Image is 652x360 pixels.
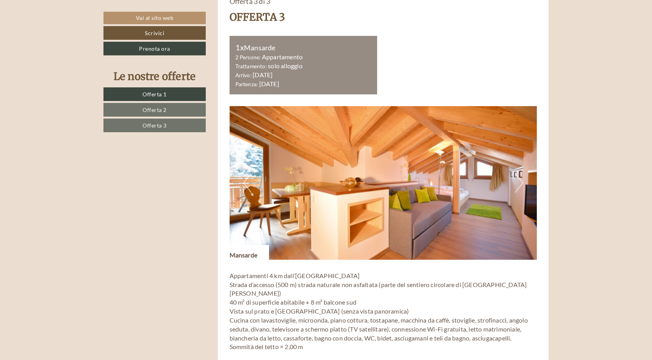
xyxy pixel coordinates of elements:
b: [DATE] [253,71,273,78]
b: solo alloggio [268,62,303,69]
div: mercoledì [131,6,177,20]
b: Appartamento [262,53,303,60]
a: Vai al sito web [103,12,206,24]
img: image [230,106,537,260]
div: Apartments Fuchsmaurer [12,23,116,29]
div: Mansarde [230,245,269,260]
a: Scrivici [103,26,206,40]
div: Offerta 3 [230,10,285,24]
b: [DATE] [259,80,279,87]
button: Next [515,173,523,193]
span: Offerta 2 [143,106,167,113]
small: 2 Persone: [235,54,261,60]
small: 11:37 [12,38,116,44]
div: Mansarde [235,42,372,53]
a: Prenota ora [103,42,206,55]
div: Le nostre offerte [103,69,206,83]
button: Invia [271,206,308,219]
span: Offerta 3 [143,122,167,129]
small: Partenza: [235,81,258,87]
span: Offerta 1 [143,91,167,98]
div: Buon giorno, come possiamo aiutarla? [6,21,120,45]
small: Trattamento: [235,63,267,69]
small: Arrivo: [235,72,251,78]
b: 1x [235,43,244,52]
button: Previous [243,173,251,193]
